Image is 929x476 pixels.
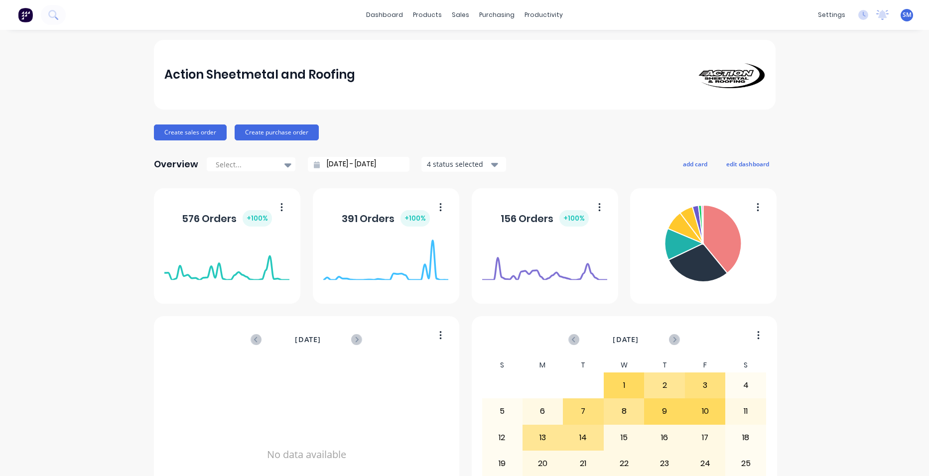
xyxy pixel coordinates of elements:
[645,399,684,424] div: 9
[725,358,766,372] div: S
[676,157,714,170] button: add card
[501,210,589,227] div: 156 Orders
[520,7,568,22] div: productivity
[523,358,563,372] div: M
[235,124,319,140] button: Create purchase order
[523,399,563,424] div: 6
[604,451,644,476] div: 22
[361,7,408,22] a: dashboard
[474,7,520,22] div: purchasing
[447,7,474,22] div: sales
[613,334,639,345] span: [DATE]
[604,425,644,450] div: 15
[604,373,644,398] div: 1
[645,451,684,476] div: 23
[726,373,766,398] div: 4
[726,451,766,476] div: 25
[726,399,766,424] div: 11
[18,7,33,22] img: Factory
[644,358,685,372] div: T
[720,157,776,170] button: edit dashboard
[342,210,430,227] div: 391 Orders
[604,358,645,372] div: W
[685,373,725,398] div: 3
[685,451,725,476] div: 24
[813,7,850,22] div: settings
[154,154,198,174] div: Overview
[243,210,272,227] div: + 100 %
[154,124,227,140] button: Create sales order
[645,425,684,450] div: 16
[685,358,726,372] div: F
[685,399,725,424] div: 10
[295,334,321,345] span: [DATE]
[482,399,522,424] div: 5
[726,425,766,450] div: 18
[482,451,522,476] div: 19
[482,358,523,372] div: S
[164,65,355,85] div: Action Sheetmetal and Roofing
[482,425,522,450] div: 12
[523,425,563,450] div: 13
[400,210,430,227] div: + 100 %
[695,61,765,88] img: Action Sheetmetal and Roofing
[421,157,506,172] button: 4 status selected
[604,399,644,424] div: 8
[563,399,603,424] div: 7
[685,425,725,450] div: 17
[563,425,603,450] div: 14
[408,7,447,22] div: products
[645,373,684,398] div: 2
[427,159,490,169] div: 4 status selected
[523,451,563,476] div: 20
[559,210,589,227] div: + 100 %
[563,358,604,372] div: T
[182,210,272,227] div: 576 Orders
[903,10,912,19] span: SM
[563,451,603,476] div: 21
